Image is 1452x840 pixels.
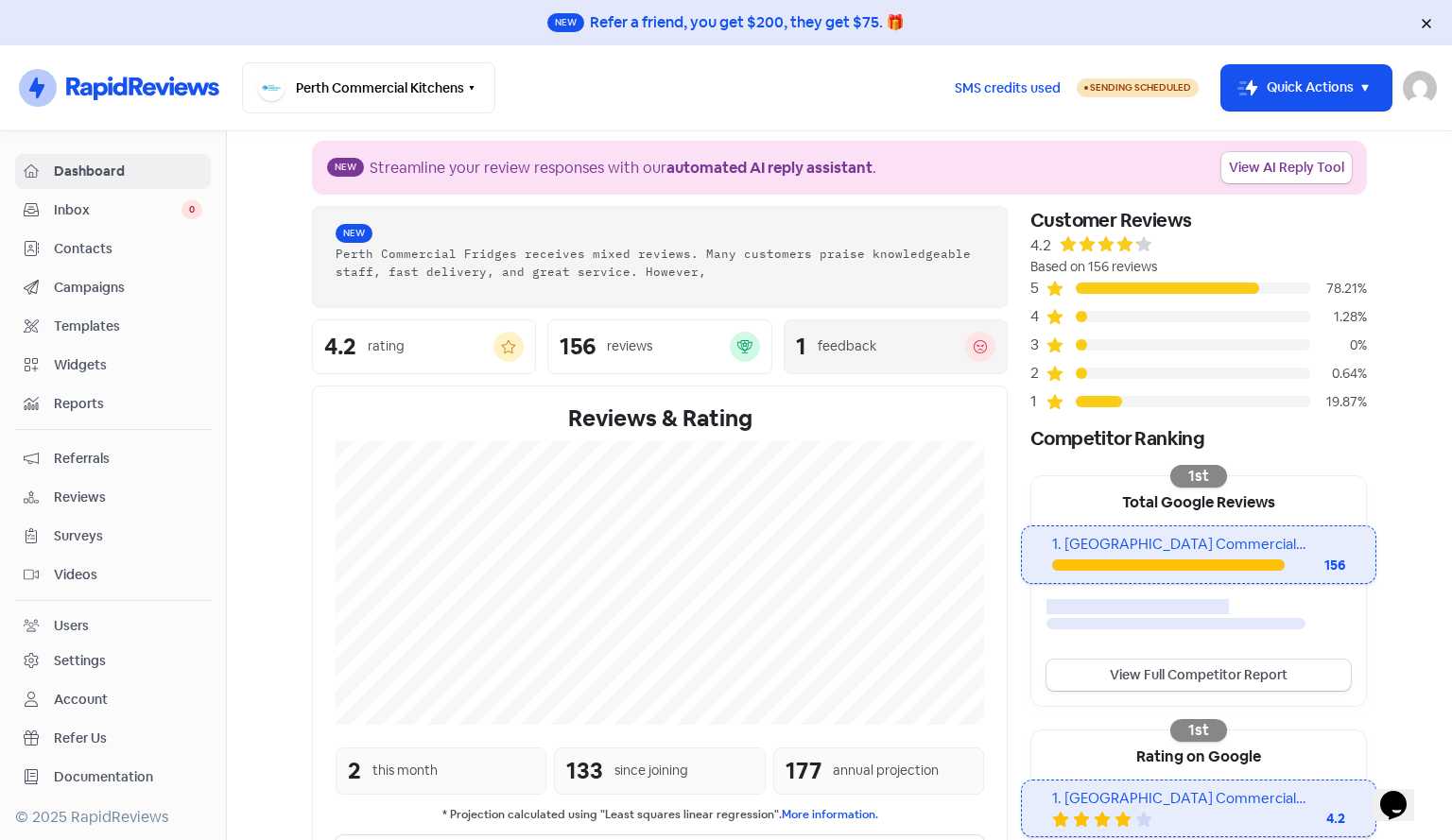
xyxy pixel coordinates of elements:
[54,767,202,787] span: Documentation
[54,355,202,375] span: Widgets
[1310,392,1367,412] div: 19.87%
[614,761,688,780] div: since joining
[796,335,806,358] div: 1
[336,224,372,243] span: New
[1031,476,1366,525] div: Total Google Reviews
[1030,257,1367,277] div: Based on 156 reviews
[54,690,108,710] div: Account
[15,386,211,421] a: Reports
[54,278,202,298] span: Campaigns
[1285,556,1345,575] div: 156
[324,335,356,358] div: 4.2
[1030,277,1046,300] div: 5
[54,616,89,636] div: Users
[54,565,202,585] span: Videos
[1170,719,1227,742] div: 1st
[54,162,202,181] span: Dashboard
[590,11,905,34] div: Refer a friend, you get $200, they get $75. 🎁
[1030,390,1046,413] div: 1
[547,13,584,32] span: New
[1030,305,1046,328] div: 4
[15,193,211,228] a: Inbox 0
[1310,364,1367,384] div: 0.64%
[1052,534,1344,556] div: 1. [GEOGRAPHIC_DATA] Commercial Kitchens
[54,239,202,259] span: Contacts
[15,557,211,592] a: Videos
[181,200,202,219] span: 0
[336,402,984,436] div: Reviews & Rating
[1403,71,1437,105] img: User
[1221,65,1391,111] button: Quick Actions
[666,158,873,178] b: automated AI reply assistant
[327,158,364,177] span: New
[15,480,211,515] a: Reviews
[818,336,876,356] div: feedback
[54,200,181,220] span: Inbox
[1030,334,1046,356] div: 3
[54,449,202,469] span: Referrals
[15,721,211,756] a: Refer Us
[15,154,211,189] a: Dashboard
[15,348,211,383] a: Widgets
[560,335,596,358] div: 156
[1077,77,1199,99] a: Sending Scheduled
[955,78,1061,98] span: SMS credits used
[1030,424,1367,453] div: Competitor Ranking
[1030,206,1367,234] div: Customer Reviews
[547,319,771,374] a: 156reviews
[1270,809,1345,829] div: 4.2
[15,309,211,344] a: Templates
[370,157,876,180] div: Streamline your review responses with our .
[782,807,878,822] a: More information.
[312,319,536,374] a: 4.2rating
[54,488,202,507] span: Reviews
[54,729,202,748] span: Refer Us
[566,754,603,788] div: 133
[15,270,211,305] a: Campaigns
[1310,279,1367,299] div: 78.21%
[1090,81,1191,94] span: Sending Scheduled
[54,394,202,414] span: Reports
[15,806,211,829] div: © 2025 RapidReviews
[1046,660,1351,691] a: View Full Competitor Report
[15,441,211,476] a: Referrals
[336,245,984,281] div: Perth Commercial Fridges receives mixed reviews. Many customers praise knowledgeable staff, fast ...
[348,754,361,788] div: 2
[1030,234,1051,257] div: 4.2
[1373,764,1433,821] iframe: chat widget
[1031,730,1366,780] div: Rating on Google
[54,651,106,671] div: Settings
[368,336,405,356] div: rating
[1310,307,1367,327] div: 1.28%
[54,317,202,336] span: Templates
[1221,152,1352,183] a: View AI Reply Tool
[784,319,1008,374] a: 1feedback
[1030,362,1046,385] div: 2
[15,609,211,643] a: Users
[1052,788,1344,810] div: 1. [GEOGRAPHIC_DATA] Commercial Kitchens
[939,77,1077,96] a: SMS credits used
[607,336,652,356] div: reviews
[336,806,984,824] small: * Projection calculated using "Least squares linear regression".
[1170,465,1227,488] div: 1st
[833,761,939,780] div: annual projection
[15,519,211,554] a: Surveys
[15,760,211,795] a: Documentation
[786,754,821,788] div: 177
[54,526,202,546] span: Surveys
[372,761,438,780] div: this month
[242,62,495,113] button: Perth Commercial Kitchens
[15,682,211,717] a: Account
[15,231,211,266] a: Contacts
[15,643,211,678] a: Settings
[1310,335,1367,355] div: 0%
